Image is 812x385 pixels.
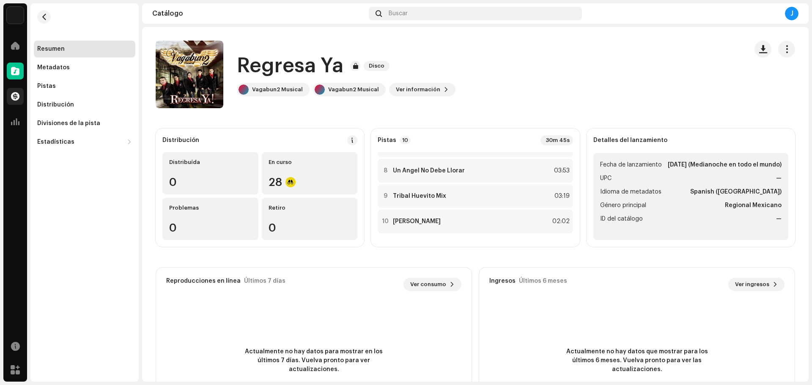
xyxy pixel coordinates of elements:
span: Ver consumo [410,276,446,293]
span: ID del catálogo [600,214,643,224]
strong: Spanish ([GEOGRAPHIC_DATA]) [690,187,782,197]
span: Idioma de metadatos [600,187,661,197]
span: Ver ingresos [735,276,769,293]
span: Buscar [389,10,408,17]
div: J [785,7,798,20]
div: Vagabun2 Musical [252,86,303,93]
div: Divisiones de la pista [37,120,100,127]
strong: Pistas [378,137,396,144]
div: Ingresos [489,278,516,284]
strong: Regional Mexicano [725,200,782,210]
button: Ver ingresos [728,278,785,291]
div: 03:19 [551,191,570,201]
strong: [DATE] (Medianoche en todo el mundo) [668,160,782,170]
span: Disco [364,61,390,71]
re-m-nav-item: Distribución [34,96,135,113]
re-m-nav-item: Metadatos [34,59,135,76]
span: Actualmente no hay datos para mostrar en los últimos 7 días. Vuelva pronto para ver actualizaciones. [238,347,390,374]
div: Problemas [169,205,252,211]
strong: — [776,214,782,224]
div: Catálogo [152,10,365,17]
div: 30m 45s [540,135,573,145]
strong: — [776,173,782,183]
div: Metadatos [37,64,70,71]
span: Género principal [600,200,646,210]
button: Ver consumo [403,278,461,291]
div: 03:53 [551,166,570,176]
re-m-nav-item: Resumen [34,41,135,57]
re-m-nav-dropdown: Estadísticas [34,134,135,150]
img: 4d5a508c-c80f-4d99-b7fb-82554657661d [7,7,24,24]
strong: Un Angel No Debe Llorar [393,167,465,174]
strong: Detalles del lanzamiento [593,137,667,144]
re-m-nav-item: Divisiones de la pista [34,115,135,132]
div: En curso [269,159,351,166]
p-badge: 10 [400,137,411,144]
div: Distribución [162,137,199,144]
strong: Tribal Huevito Mix [393,193,446,199]
div: Reproducciones en línea [166,278,241,284]
button: Ver información [389,83,455,96]
div: Pistas [37,83,56,90]
div: Estadísticas [37,139,74,145]
re-m-nav-item: Pistas [34,78,135,95]
span: Ver información [396,81,440,98]
div: Últimos 7 días [244,278,285,284]
div: Últimos 6 meses [519,278,567,284]
h1: Regresa Ya [237,52,343,79]
span: Actualmente no hay datos que mostrar para los últimos 6 meses. Vuelva pronto para ver las actuali... [561,347,713,374]
div: Vagabun2 Musical [328,86,379,93]
div: Resumen [37,46,65,52]
span: UPC [600,173,612,183]
span: Fecha de lanzamiento [600,160,662,170]
strong: [PERSON_NAME] [393,218,441,225]
div: Distribuída [169,159,252,166]
div: 02:02 [551,216,570,227]
div: Retiro [269,205,351,211]
div: Distribución [37,101,74,108]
